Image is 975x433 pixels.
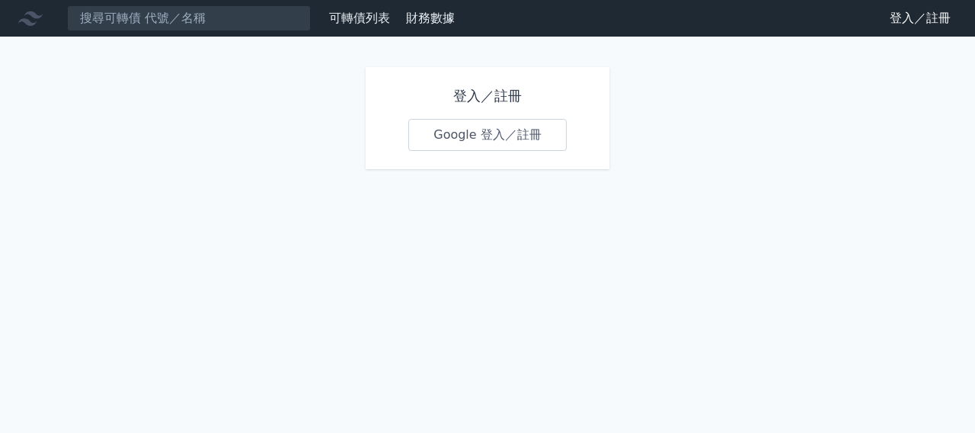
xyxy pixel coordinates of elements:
[408,85,567,107] h1: 登入／註冊
[408,119,567,151] a: Google 登入／註冊
[877,6,963,30] a: 登入／註冊
[329,11,390,25] a: 可轉債列表
[406,11,455,25] a: 財務數據
[67,5,311,31] input: 搜尋可轉債 代號／名稱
